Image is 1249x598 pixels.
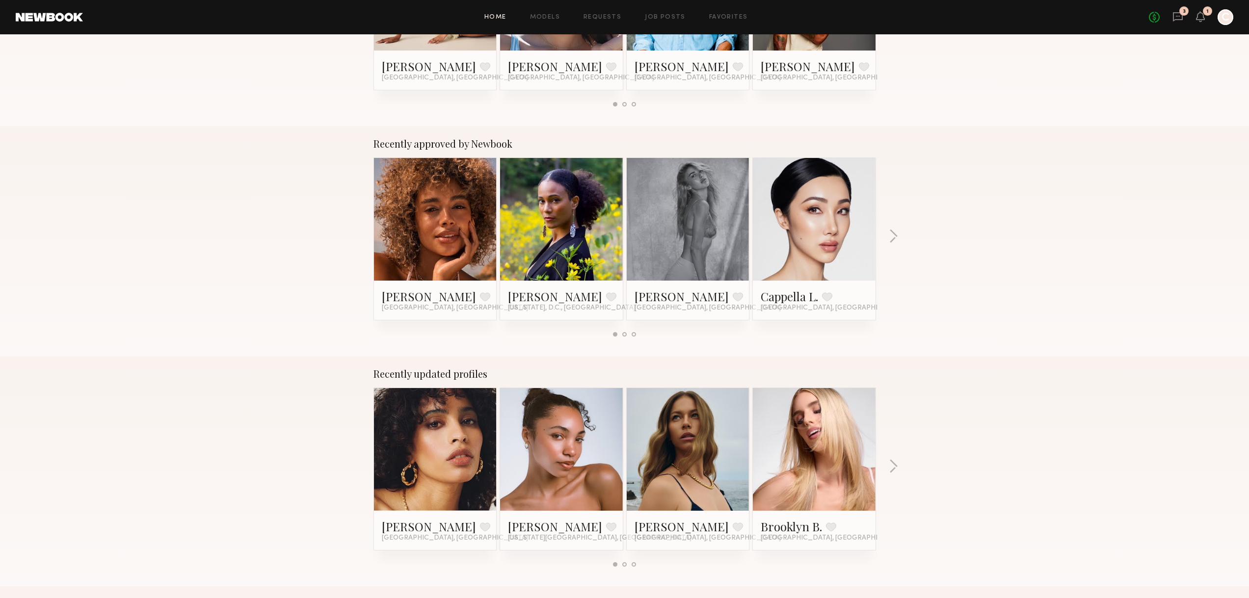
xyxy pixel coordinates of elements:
[508,304,636,312] span: [US_STATE], D.C., [GEOGRAPHIC_DATA]
[761,288,818,304] a: Cappella L.
[635,74,781,82] span: [GEOGRAPHIC_DATA], [GEOGRAPHIC_DATA]
[484,14,506,21] a: Home
[635,519,729,534] a: [PERSON_NAME]
[382,74,528,82] span: [GEOGRAPHIC_DATA], [GEOGRAPHIC_DATA]
[709,14,748,21] a: Favorites
[382,288,476,304] a: [PERSON_NAME]
[508,58,602,74] a: [PERSON_NAME]
[1206,9,1209,14] div: 1
[635,288,729,304] a: [PERSON_NAME]
[761,58,855,74] a: [PERSON_NAME]
[645,14,686,21] a: Job Posts
[508,519,602,534] a: [PERSON_NAME]
[1218,9,1233,25] a: C
[508,74,654,82] span: [GEOGRAPHIC_DATA], [GEOGRAPHIC_DATA]
[373,368,876,380] div: Recently updated profiles
[382,519,476,534] a: [PERSON_NAME]
[761,519,822,534] a: Brooklyn B.
[761,74,907,82] span: [GEOGRAPHIC_DATA], [GEOGRAPHIC_DATA]
[373,138,876,150] div: Recently approved by Newbook
[584,14,621,21] a: Requests
[1183,9,1186,14] div: 3
[382,304,528,312] span: [GEOGRAPHIC_DATA], [GEOGRAPHIC_DATA]
[382,58,476,74] a: [PERSON_NAME]
[635,534,781,542] span: [GEOGRAPHIC_DATA], [GEOGRAPHIC_DATA]
[635,58,729,74] a: [PERSON_NAME]
[530,14,560,21] a: Models
[508,534,691,542] span: [US_STATE][GEOGRAPHIC_DATA], [GEOGRAPHIC_DATA]
[1172,11,1183,24] a: 3
[761,534,907,542] span: [GEOGRAPHIC_DATA], [GEOGRAPHIC_DATA]
[761,304,907,312] span: [GEOGRAPHIC_DATA], [GEOGRAPHIC_DATA]
[635,304,781,312] span: [GEOGRAPHIC_DATA], [GEOGRAPHIC_DATA]
[508,288,602,304] a: [PERSON_NAME]
[382,534,528,542] span: [GEOGRAPHIC_DATA], [GEOGRAPHIC_DATA]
